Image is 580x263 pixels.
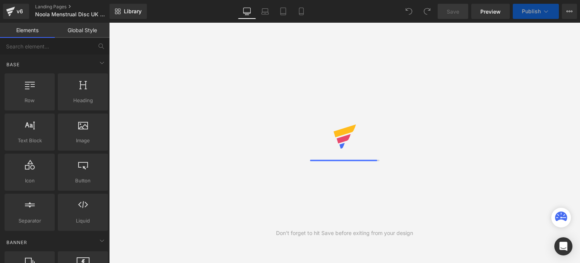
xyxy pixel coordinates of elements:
a: Desktop [238,4,256,19]
span: Liquid [60,217,106,225]
a: Laptop [256,4,274,19]
span: Preview [480,8,501,16]
a: Preview [471,4,510,19]
div: v6 [15,6,25,16]
span: Text Block [7,137,52,145]
span: Library [124,8,142,15]
a: Landing Pages [35,4,122,10]
button: Undo [401,4,416,19]
span: Publish [522,8,541,14]
a: New Library [110,4,147,19]
span: Button [60,177,106,185]
button: Publish [513,4,559,19]
span: Icon [7,177,52,185]
span: Separator [7,217,52,225]
a: Tablet [274,4,292,19]
div: Open Intercom Messenger [554,237,572,255]
span: Heading [60,96,106,104]
div: Don't forget to hit Save before exiting from your design [276,229,413,237]
span: Image [60,137,106,145]
button: More [562,4,577,19]
span: Base [6,61,20,68]
a: Mobile [292,4,310,19]
span: Banner [6,239,28,246]
span: Noola Menstrual Disc UK 2025 [35,11,108,17]
button: Redo [420,4,435,19]
a: Global Style [55,23,110,38]
span: Save [447,8,459,16]
a: v6 [3,4,29,19]
span: Row [7,96,52,104]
